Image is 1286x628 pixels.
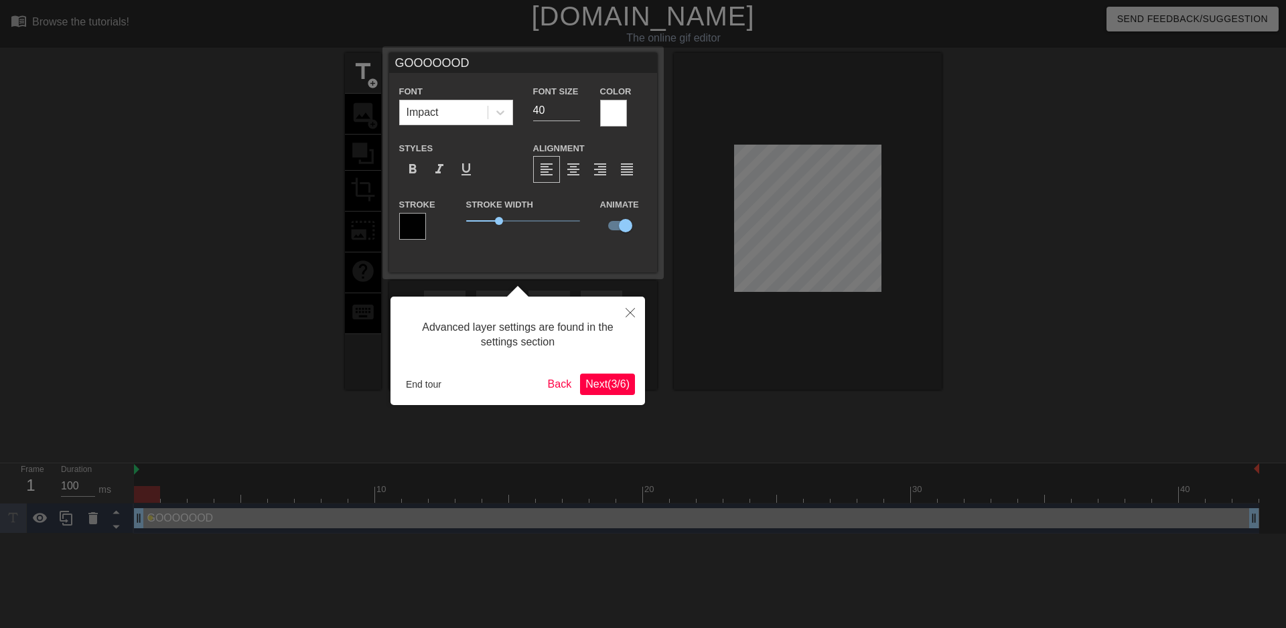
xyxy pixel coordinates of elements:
[543,374,577,395] button: Back
[580,374,635,395] button: Next
[616,297,645,327] button: Close
[585,378,630,390] span: Next ( 3 / 6 )
[401,307,635,364] div: Advanced layer settings are found in the settings section
[401,374,447,394] button: End tour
